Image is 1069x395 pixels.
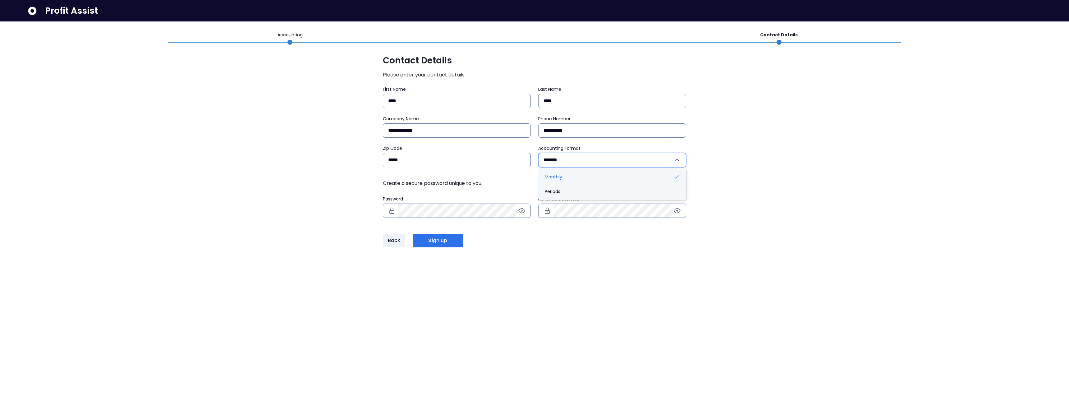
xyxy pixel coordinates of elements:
p: Contact Details [760,32,798,38]
span: Sign up [428,237,447,244]
span: Last Name [538,86,561,92]
span: First Name [383,86,406,92]
span: Accounting Format [538,145,580,151]
span: Company Name [383,116,419,122]
span: Zip Code [383,145,402,151]
span: Please enter your contact details. [383,71,686,79]
button: Sign up [413,234,463,247]
span: Profit Assist [45,5,98,16]
li: Periods [539,184,685,199]
span: Create a secure password unique to you. [383,180,686,187]
li: Monthly [539,170,685,184]
span: Phone Number [538,116,571,122]
span: Back [388,237,400,244]
span: Contact Details [383,55,686,66]
span: Password [383,196,403,202]
p: Accounting [278,32,303,38]
button: Back [383,234,405,247]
